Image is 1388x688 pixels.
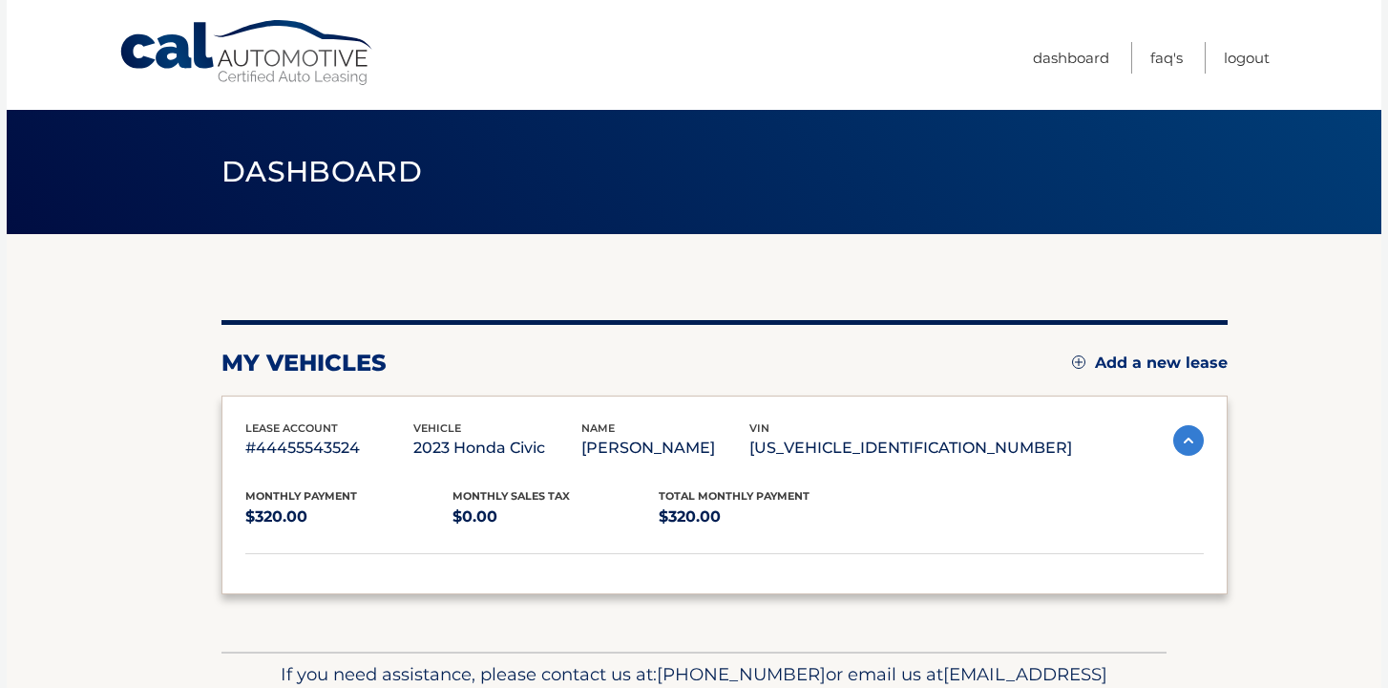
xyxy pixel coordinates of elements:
span: vin [749,421,769,435]
img: accordion-active.svg [1173,425,1204,456]
span: Total Monthly Payment [659,489,810,503]
p: [US_VEHICLE_IDENTIFICATION_NUMBER] [749,435,1072,462]
a: Logout [1224,42,1270,74]
p: $320.00 [245,504,452,530]
p: 2023 Honda Civic [413,435,581,462]
span: name [581,421,615,435]
p: $0.00 [452,504,660,530]
p: [PERSON_NAME] [581,435,749,462]
p: $320.00 [659,504,866,530]
span: Dashboard [221,154,422,189]
span: Monthly Payment [245,489,357,503]
span: Monthly sales Tax [452,489,570,503]
p: #44455543524 [245,435,413,462]
a: Cal Automotive [118,19,376,87]
span: [PHONE_NUMBER] [657,663,826,685]
h2: my vehicles [221,349,387,377]
a: FAQ's [1150,42,1183,74]
a: Dashboard [1033,42,1109,74]
img: add.svg [1072,355,1085,369]
span: lease account [245,421,338,435]
span: vehicle [413,421,461,435]
a: Add a new lease [1072,354,1228,373]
